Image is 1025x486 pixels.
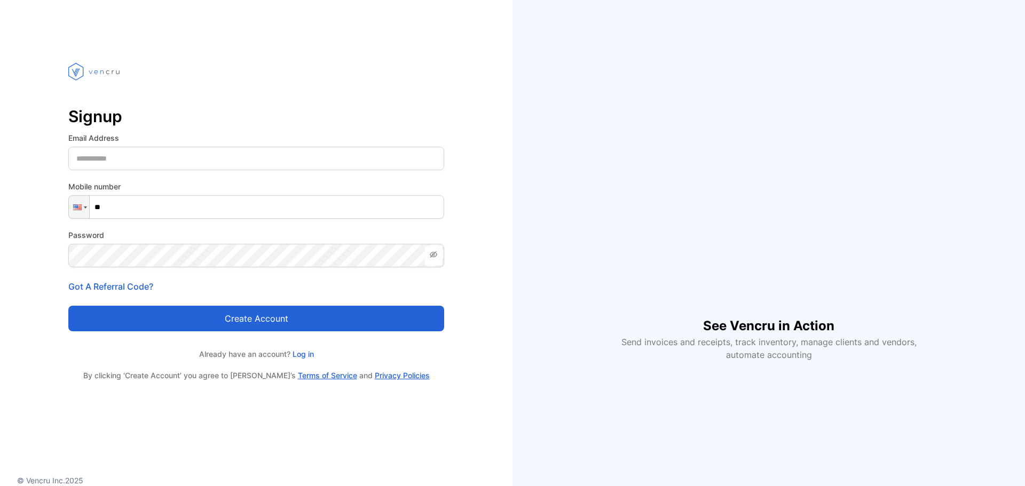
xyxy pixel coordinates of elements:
[68,348,444,360] p: Already have an account?
[614,125,924,299] iframe: YouTube video player
[375,371,430,380] a: Privacy Policies
[68,132,444,144] label: Email Address
[68,229,444,241] label: Password
[68,370,444,381] p: By clicking ‘Create Account’ you agree to [PERSON_NAME]’s and
[615,336,922,361] p: Send invoices and receipts, track inventory, manage clients and vendors, automate accounting
[69,196,89,218] div: United States: + 1
[68,103,444,129] p: Signup
[68,306,444,331] button: Create account
[290,349,314,358] a: Log in
[68,181,444,192] label: Mobile number
[298,371,357,380] a: Terms of Service
[703,299,834,336] h1: See Vencru in Action
[68,280,444,293] p: Got A Referral Code?
[68,43,122,100] img: vencru logo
